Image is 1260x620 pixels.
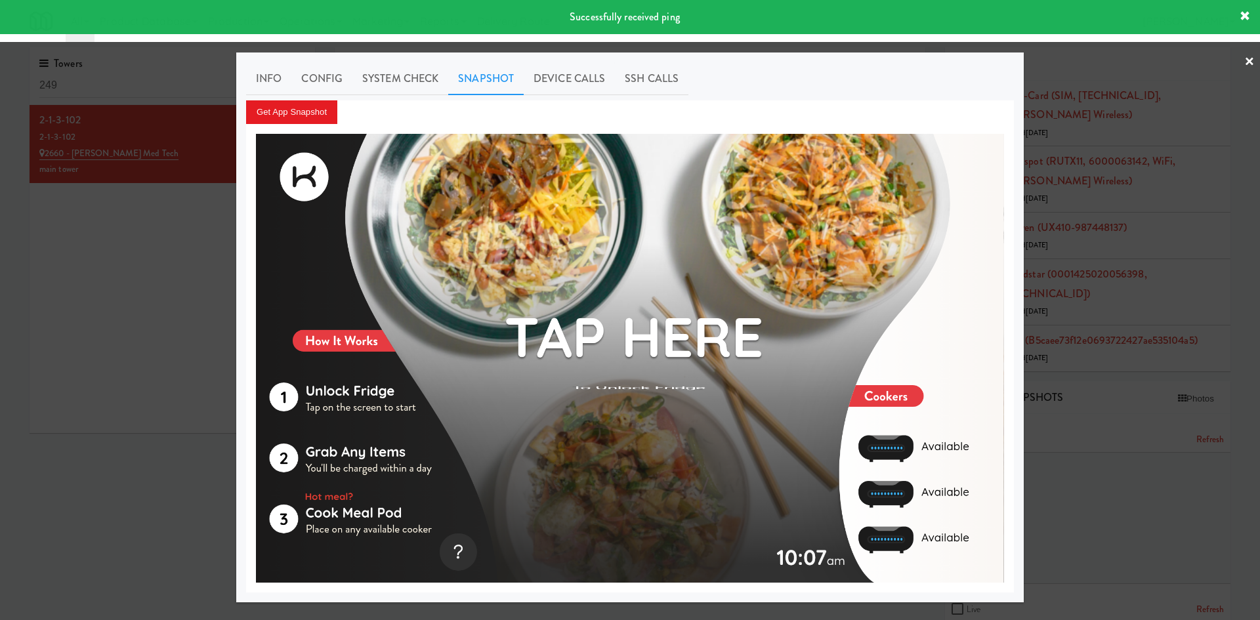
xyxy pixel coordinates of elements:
[246,62,291,95] a: Info
[291,62,352,95] a: Config
[246,100,337,124] button: Get App Snapshot
[524,62,615,95] a: Device Calls
[1244,42,1255,83] a: ×
[256,134,1004,583] img: ctalwye2wj9b0onoa3tn.png
[448,62,524,95] a: Snapshot
[615,62,688,95] a: SSH Calls
[570,9,680,24] span: Successfully received ping
[352,62,448,95] a: System Check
